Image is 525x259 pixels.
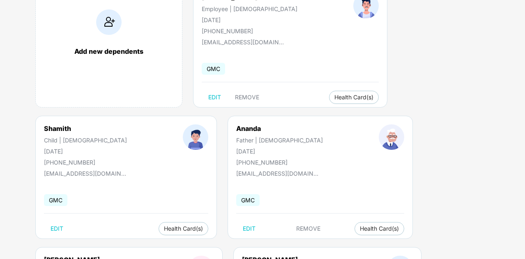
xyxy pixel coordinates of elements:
[355,222,404,235] button: Health Card(s)
[236,170,318,177] div: [EMAIL_ADDRESS][DOMAIN_NAME]
[296,225,320,232] span: REMOVE
[202,5,297,12] div: Employee | [DEMOGRAPHIC_DATA]
[164,227,203,231] span: Health Card(s)
[159,222,208,235] button: Health Card(s)
[202,63,225,75] span: GMC
[202,16,297,23] div: [DATE]
[208,94,221,101] span: EDIT
[236,194,260,206] span: GMC
[290,222,327,235] button: REMOVE
[202,28,297,34] div: [PHONE_NUMBER]
[202,39,284,46] div: [EMAIL_ADDRESS][DOMAIN_NAME]
[44,47,174,55] div: Add new dependents
[236,159,323,166] div: [PHONE_NUMBER]
[334,95,373,99] span: Health Card(s)
[44,124,127,133] div: Shamith
[44,137,127,144] div: Child | [DEMOGRAPHIC_DATA]
[96,9,122,35] img: addIcon
[44,170,126,177] div: [EMAIL_ADDRESS][DOMAIN_NAME]
[44,194,67,206] span: GMC
[228,91,266,104] button: REMOVE
[236,124,323,133] div: Ananda
[235,94,259,101] span: REMOVE
[44,148,127,155] div: [DATE]
[379,124,404,150] img: profileImage
[183,124,208,150] img: profileImage
[243,225,256,232] span: EDIT
[202,91,228,104] button: EDIT
[360,227,399,231] span: Health Card(s)
[44,159,127,166] div: [PHONE_NUMBER]
[236,148,323,155] div: [DATE]
[44,222,70,235] button: EDIT
[236,222,262,235] button: EDIT
[51,225,63,232] span: EDIT
[236,137,323,144] div: Father | [DEMOGRAPHIC_DATA]
[329,91,379,104] button: Health Card(s)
